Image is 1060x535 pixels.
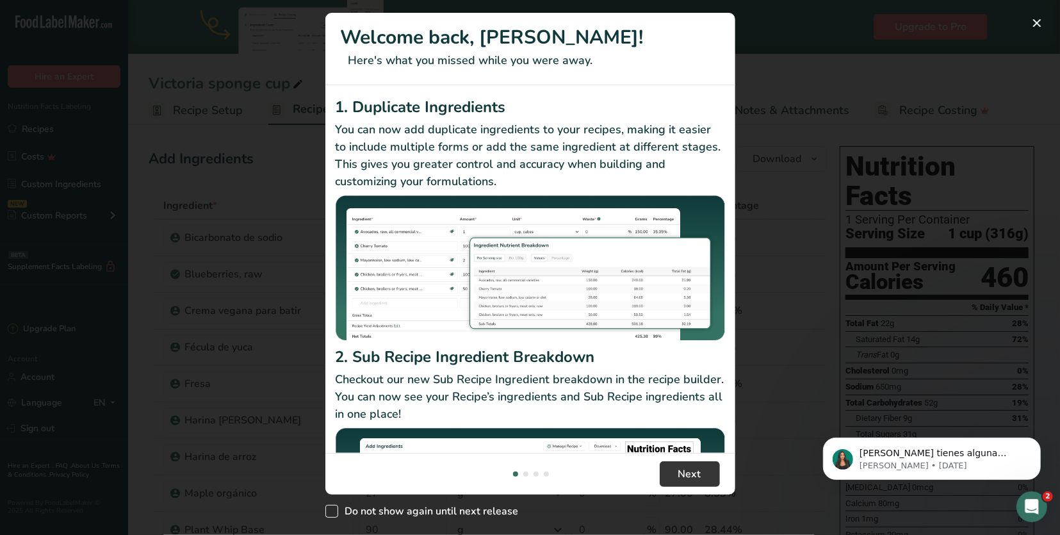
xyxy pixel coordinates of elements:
h2: 2. Sub Recipe Ingredient Breakdown [336,345,725,368]
p: You can now add duplicate ingredients to your recipes, making it easier to include multiple forms... [336,121,725,190]
p: Checkout our new Sub Recipe Ingredient breakdown in the recipe builder. You can now see your Reci... [336,371,725,423]
h2: 1. Duplicate Ingredients [336,95,725,119]
iframe: Intercom notifications message [804,411,1060,500]
span: 2 [1043,491,1053,502]
span: Next [678,466,701,482]
iframe: Intercom live chat [1016,491,1047,522]
h1: Welcome back, [PERSON_NAME]! [341,23,720,52]
img: Duplicate Ingredients [336,195,725,341]
button: Next [660,461,720,487]
p: Here's what you missed while you were away. [341,52,720,69]
span: Do not show again until next release [338,505,519,518]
